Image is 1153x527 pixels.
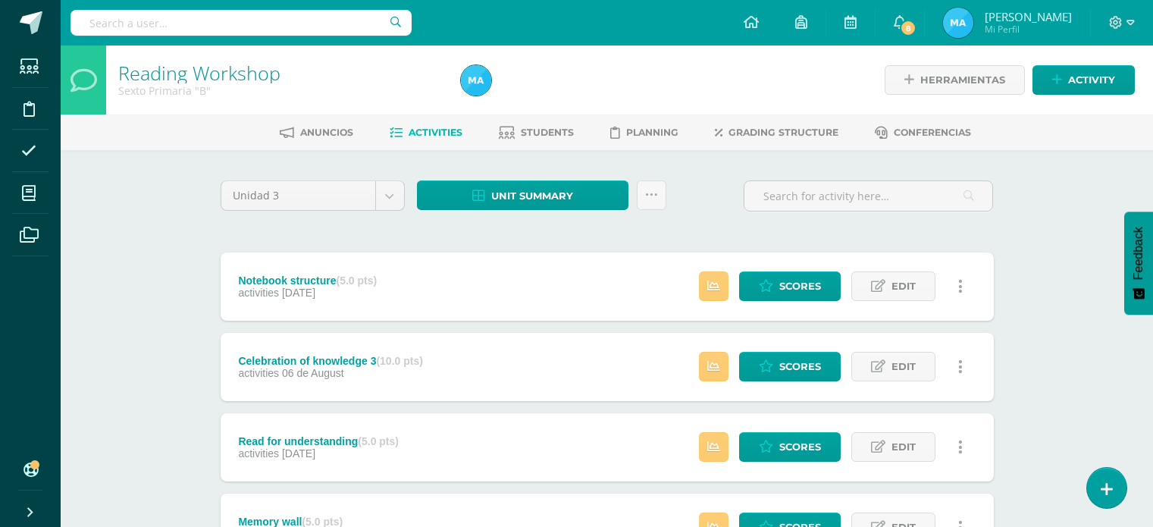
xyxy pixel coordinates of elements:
span: Conferencias [894,127,971,138]
span: 06 de August [282,367,344,379]
span: Unit summary [491,182,573,210]
a: Activities [390,121,462,145]
span: Scores [779,353,821,381]
span: Edit [891,353,916,381]
span: 8 [900,20,916,36]
div: Notebook structure [238,274,377,287]
span: Unidad 3 [233,181,364,210]
span: activities [238,447,279,460]
span: Students [521,127,574,138]
span: Herramientas [920,66,1005,94]
a: Scores [739,352,841,381]
span: [DATE] [282,287,315,299]
span: Planning [626,127,678,138]
a: Herramientas [885,65,1025,95]
input: Search a user… [70,10,412,36]
a: Reading Workshop [118,60,280,86]
h1: Reading Workshop [118,62,443,83]
a: Grading structure [715,121,838,145]
span: [DATE] [282,447,315,460]
button: Feedback - Mostrar encuesta [1124,212,1153,315]
span: Edit [891,272,916,300]
a: Students [499,121,574,145]
div: Celebration of knowledge 3 [238,355,423,367]
div: Read for understanding [238,435,399,447]
span: Scores [779,272,821,300]
span: Edit [891,433,916,461]
div: Sexto Primaria 'B' [118,83,443,98]
span: Scores [779,433,821,461]
img: 216819c8b25cdbd8d3290700c7eeb61b.png [461,65,491,96]
span: Activities [409,127,462,138]
input: Search for activity here… [744,181,992,211]
a: Scores [739,432,841,462]
span: Grading structure [728,127,838,138]
span: activities [238,287,279,299]
span: Mi Perfil [985,23,1072,36]
span: activities [238,367,279,379]
a: Anuncios [280,121,353,145]
a: Unit summary [417,180,628,210]
span: Anuncios [300,127,353,138]
a: Conferencias [875,121,971,145]
strong: (5.0 pts) [358,435,399,447]
span: Activity [1068,66,1115,94]
a: Activity [1032,65,1135,95]
strong: (5.0 pts) [337,274,378,287]
span: Feedback [1132,227,1145,280]
img: 216819c8b25cdbd8d3290700c7eeb61b.png [943,8,973,38]
a: Planning [610,121,678,145]
strong: (10.0 pts) [376,355,422,367]
span: [PERSON_NAME] [985,9,1072,24]
a: Scores [739,271,841,301]
a: Unidad 3 [221,181,404,210]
